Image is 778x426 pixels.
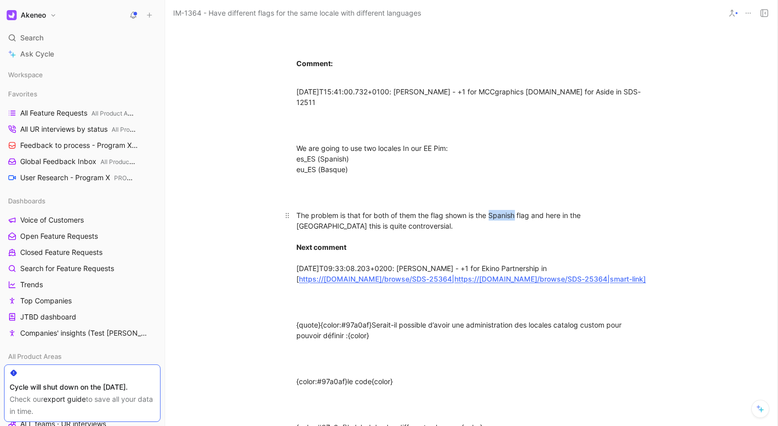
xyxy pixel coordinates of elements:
[20,48,54,60] span: Ask Cycle
[4,46,161,62] a: Ask Cycle
[100,158,149,166] span: All Product Areas
[21,11,46,20] h1: Akeneo
[20,124,138,135] span: All UR interviews by status
[91,110,140,117] span: All Product Areas
[20,215,84,225] span: Voice of Customers
[4,105,161,121] a: All Feature RequestsAll Product Areas
[20,280,43,290] span: Trends
[8,70,43,80] span: Workspace
[114,174,150,182] span: PROGRAM X
[20,247,102,257] span: Closed Feature Requests
[10,381,155,393] div: Cycle will shut down on the [DATE].
[297,86,646,108] div: [DATE]T15:41:00.732+0100: [PERSON_NAME] - +1 for MCCgraphics [DOMAIN_NAME] for Aside in SDS-12511
[297,143,646,175] div: We are going to use two locales In our EE Pim: es_ES (Spanish) eu_ES (Basque)
[4,261,161,276] a: Search for Feature Requests
[4,30,161,45] div: Search
[4,293,161,308] a: Top Companies
[4,326,161,341] a: Companies' insights (Test [PERSON_NAME])
[4,138,161,153] a: Feedback to process - Program XPROGRAM X
[4,229,161,244] a: Open Feature Requests
[10,393,155,417] div: Check our to save all your data in time.
[4,193,161,341] div: DashboardsVoice of CustomersOpen Feature RequestsClosed Feature RequestsSearch for Feature Reques...
[20,32,43,44] span: Search
[4,122,161,137] a: All UR interviews by statusAll Product Areas
[20,108,135,119] span: All Feature Requests
[43,395,86,403] a: export guide
[297,320,646,341] div: {quote}{color:#97a0af}Serait-il possible d’avoir une administration des locales catalog custom po...
[8,196,45,206] span: Dashboards
[4,309,161,325] a: JTBD dashboard
[20,312,76,322] span: JTBD dashboard
[20,173,137,183] span: User Research - Program X
[297,210,646,284] div: The problem is that for both of them the flag shown is the Spanish flag and here in the [GEOGRAPH...
[20,140,139,151] span: Feedback to process - Program X
[173,7,421,19] span: IM-1364 - Have different flags for the same locale with different languages
[4,212,161,228] a: Voice of Customers
[299,275,646,283] a: https://[DOMAIN_NAME]/browse/SDS-25364|https://[DOMAIN_NAME]/browse/SDS-25364|smart-link]
[4,277,161,292] a: Trends
[8,89,37,99] span: Favorites
[20,328,148,338] span: Companies' insights (Test [PERSON_NAME])
[20,263,114,274] span: Search for Feature Requests
[4,8,59,22] button: AkeneoAkeneo
[4,154,161,169] a: Global Feedback InboxAll Product Areas
[4,349,161,364] div: All Product Areas
[20,231,98,241] span: Open Feature Requests
[4,86,161,101] div: Favorites
[4,193,161,208] div: Dashboards
[297,243,347,251] strong: Next comment
[20,296,72,306] span: Top Companies
[297,59,333,68] strong: Comment:
[4,67,161,82] div: Workspace
[4,170,161,185] a: User Research - Program XPROGRAM X
[4,245,161,260] a: Closed Feature Requests
[20,156,136,167] span: Global Feedback Inbox
[297,376,646,387] div: {color:#97a0af}le code{color}
[8,351,62,361] span: All Product Areas
[112,126,160,133] span: All Product Areas
[7,10,17,20] img: Akeneo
